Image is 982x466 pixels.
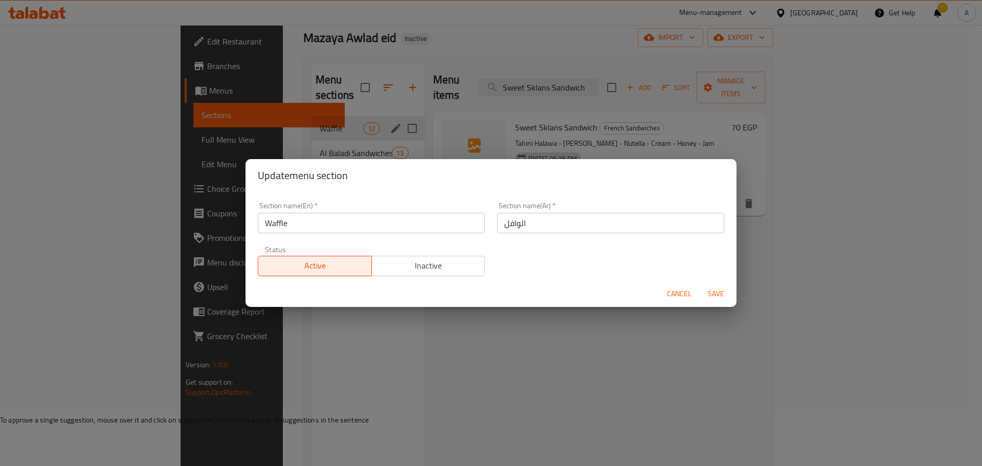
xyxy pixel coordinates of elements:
input: Please enter section name(en) [258,213,485,233]
button: Save [700,284,732,303]
button: Cancel [663,284,696,303]
span: Cancel [667,287,691,300]
button: Active [258,256,372,276]
span: Save [704,287,728,300]
span: Active [262,258,368,273]
button: Inactive [371,256,485,276]
h2: Update menu section [258,167,724,184]
span: Inactive [376,258,481,273]
input: Please enter section name(ar) [497,213,724,233]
